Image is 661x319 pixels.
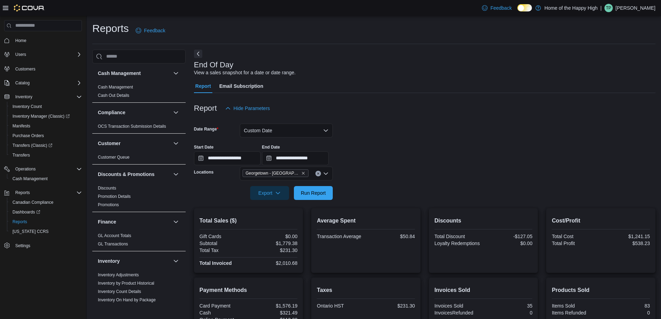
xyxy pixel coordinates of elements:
[10,141,55,150] a: Transfers (Classic)
[194,50,202,58] button: Next
[12,219,27,225] span: Reports
[602,303,650,309] div: 83
[144,27,165,34] span: Feedback
[1,50,85,59] button: Users
[195,79,211,93] span: Report
[98,258,170,265] button: Inventory
[98,289,141,294] span: Inventory Count Details
[12,79,82,87] span: Catalog
[10,112,82,120] span: Inventory Manager (Classic)
[98,194,131,199] a: Promotion Details
[200,260,232,266] strong: Total Invoiced
[7,207,85,217] a: Dashboards
[10,208,43,216] a: Dashboards
[12,209,40,215] span: Dashboards
[7,174,85,184] button: Cash Management
[194,169,214,175] label: Locations
[12,133,44,138] span: Purchase Orders
[10,132,82,140] span: Purchase Orders
[434,310,482,316] div: InvoicesRefunded
[12,93,35,101] button: Inventory
[98,109,170,116] button: Compliance
[600,4,602,12] p: |
[98,280,154,286] span: Inventory by Product Historical
[194,151,261,165] input: Press the down key to open a popover containing a calendar.
[10,112,73,120] a: Inventory Manager (Classic)
[98,70,170,77] button: Cash Management
[317,234,364,239] div: Transaction Average
[10,102,82,111] span: Inventory Count
[250,241,297,246] div: $1,779.38
[254,186,285,200] span: Export
[301,171,305,175] button: Remove Georgetown - Mountainview - Fire & Flower from selection in this group
[98,84,133,90] span: Cash Management
[194,61,234,69] h3: End Of Day
[234,105,270,112] span: Hide Parameters
[98,124,166,129] span: OCS Transaction Submission Details
[552,234,599,239] div: Total Cost
[98,185,116,191] span: Discounts
[1,35,85,45] button: Home
[10,208,82,216] span: Dashboards
[98,140,170,147] button: Customer
[243,169,308,177] span: Georgetown - Mountainview - Fire & Flower
[172,108,180,117] button: Compliance
[10,151,82,159] span: Transfers
[434,234,482,239] div: Total Discount
[98,85,133,90] a: Cash Management
[98,154,129,160] span: Customer Queue
[606,4,611,12] span: TP
[490,5,511,11] span: Feedback
[7,217,85,227] button: Reports
[250,186,289,200] button: Export
[323,171,329,176] button: Open list of options
[98,124,166,129] a: OCS Transaction Submission Details
[250,310,297,316] div: $321.49
[98,218,116,225] h3: Finance
[12,114,70,119] span: Inventory Manager (Classic)
[172,218,180,226] button: Finance
[12,79,32,87] button: Catalog
[294,186,333,200] button: Run Report
[194,69,296,76] div: View a sales snapshot for a date or date range.
[552,310,599,316] div: Items Refunded
[250,303,297,309] div: $1,576.19
[10,227,51,236] a: [US_STATE] CCRS
[434,286,533,294] h2: Invoices Sold
[12,93,82,101] span: Inventory
[98,242,128,246] a: GL Transactions
[1,164,85,174] button: Operations
[7,121,85,131] button: Manifests
[98,202,119,208] span: Promotions
[434,241,482,246] div: Loyalty Redemptions
[10,102,45,111] a: Inventory Count
[15,38,26,43] span: Home
[15,243,30,249] span: Settings
[10,198,56,207] a: Canadian Compliance
[1,78,85,88] button: Catalog
[7,131,85,141] button: Purchase Orders
[133,24,168,37] a: Feedback
[98,258,120,265] h3: Inventory
[12,229,49,234] span: [US_STATE] CCRS
[98,241,128,247] span: GL Transactions
[552,286,650,294] h2: Products Sold
[317,303,364,309] div: Ontario HST
[604,4,613,12] div: Tevin Paul
[98,93,129,98] a: Cash Out Details
[98,155,129,160] a: Customer Queue
[92,83,186,102] div: Cash Management
[98,233,131,238] span: GL Account Totals
[250,247,297,253] div: $231.30
[98,297,156,303] span: Inventory On Hand by Package
[12,64,82,73] span: Customers
[12,36,29,45] a: Home
[98,272,139,277] a: Inventory Adjustments
[92,22,129,35] h1: Reports
[367,303,415,309] div: $231.30
[12,165,82,173] span: Operations
[222,101,273,115] button: Hide Parameters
